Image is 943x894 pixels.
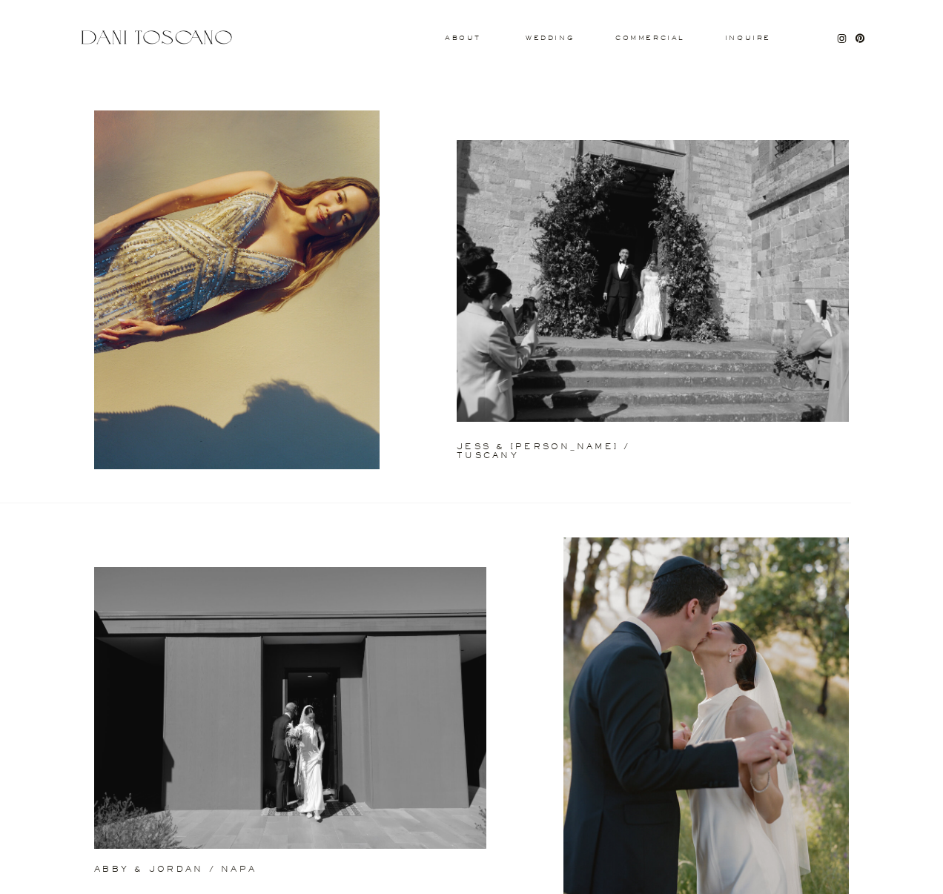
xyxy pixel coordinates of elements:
[526,35,574,40] a: wedding
[615,35,684,41] a: commercial
[457,443,688,448] a: jess & [PERSON_NAME] / tuscany
[724,35,772,42] a: Inquire
[94,865,352,875] a: abby & jordan / napa
[445,35,477,40] a: About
